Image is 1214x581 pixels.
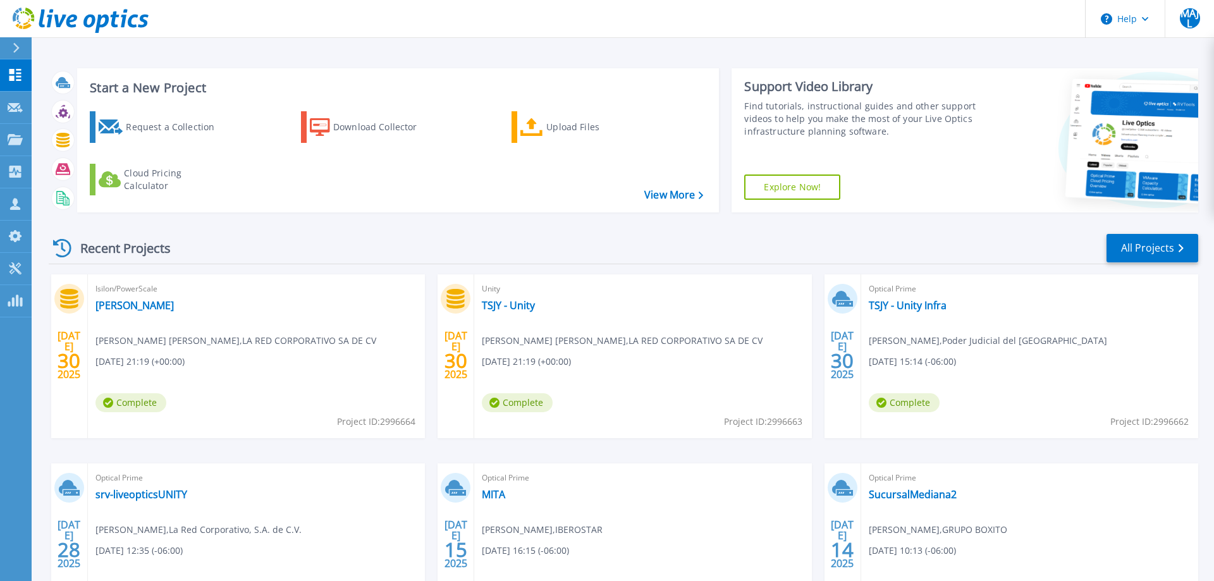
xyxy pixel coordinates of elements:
a: srv-liveopticsUNITY [95,488,187,501]
span: [PERSON_NAME] , La Red Corporativo, S.A. de C.V. [95,523,302,537]
span: 30 [445,355,467,366]
div: Support Video Library [744,78,982,95]
span: [DATE] 16:15 (-06:00) [482,544,569,558]
a: SucursalMediana2 [869,488,957,501]
span: [PERSON_NAME] , IBEROSTAR [482,523,603,537]
a: Explore Now! [744,174,840,200]
a: Cloud Pricing Calculator [90,164,231,195]
div: Request a Collection [126,114,227,140]
span: [DATE] 12:35 (-06:00) [95,544,183,558]
span: [PERSON_NAME] , Poder Judicial del [GEOGRAPHIC_DATA] [869,334,1107,348]
div: [DATE] 2025 [444,332,468,378]
span: 14 [831,544,854,555]
div: Recent Projects [49,233,188,264]
a: TSJY - Unity [482,299,535,312]
div: Find tutorials, instructional guides and other support videos to help you make the most of your L... [744,100,982,138]
span: MAJL [1180,8,1200,28]
span: 28 [58,544,80,555]
span: Project ID: 2996663 [724,415,802,429]
span: [PERSON_NAME] [PERSON_NAME] , LA RED CORPORATIVO SA DE CV [95,334,376,348]
span: Complete [95,393,166,412]
h3: Start a New Project [90,81,703,95]
a: TSJY - Unity Infra [869,299,947,312]
span: Isilon/PowerScale [95,282,417,296]
span: [DATE] 21:19 (+00:00) [95,355,185,369]
div: [DATE] 2025 [57,332,81,378]
span: [DATE] 15:14 (-06:00) [869,355,956,369]
a: All Projects [1107,234,1198,262]
span: [PERSON_NAME] [PERSON_NAME] , LA RED CORPORATIVO SA DE CV [482,334,763,348]
span: Complete [482,393,553,412]
div: Upload Files [546,114,647,140]
span: [PERSON_NAME] , GRUPO BOXITO [869,523,1007,537]
a: View More [644,189,703,201]
span: Optical Prime [95,471,417,485]
span: Complete [869,393,940,412]
span: 30 [58,355,80,366]
div: [DATE] 2025 [830,521,854,567]
span: Project ID: 2996662 [1110,415,1189,429]
span: 15 [445,544,467,555]
span: Project ID: 2996664 [337,415,415,429]
div: Cloud Pricing Calculator [124,167,225,192]
span: Optical Prime [869,282,1191,296]
span: Unity [482,282,804,296]
span: 30 [831,355,854,366]
a: [PERSON_NAME] [95,299,174,312]
span: [DATE] 21:19 (+00:00) [482,355,571,369]
span: Optical Prime [482,471,804,485]
a: MITA [482,488,505,501]
div: [DATE] 2025 [444,521,468,567]
span: Optical Prime [869,471,1191,485]
a: Download Collector [301,111,442,143]
div: Download Collector [333,114,434,140]
a: Upload Files [512,111,653,143]
a: Request a Collection [90,111,231,143]
div: [DATE] 2025 [57,521,81,567]
span: [DATE] 10:13 (-06:00) [869,544,956,558]
div: [DATE] 2025 [830,332,854,378]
